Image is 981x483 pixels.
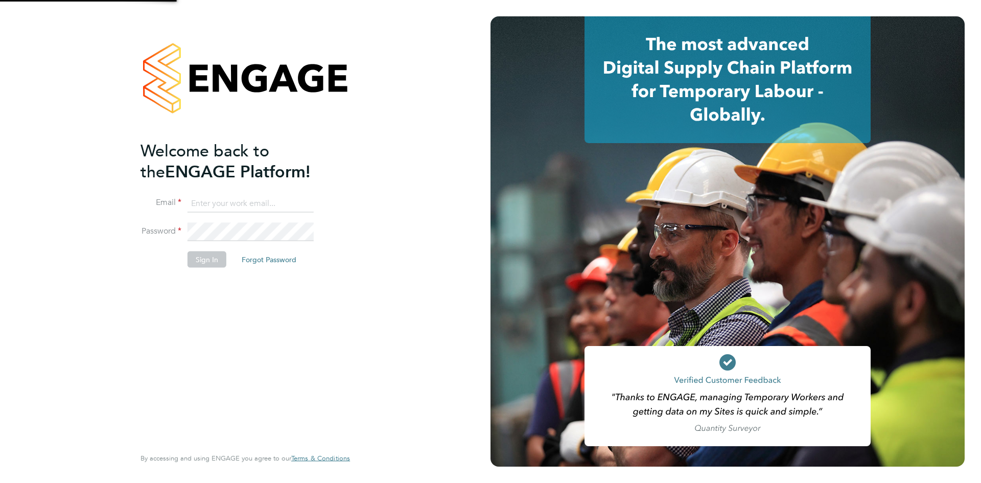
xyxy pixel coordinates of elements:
span: By accessing and using ENGAGE you agree to our [141,454,350,463]
input: Enter your work email... [188,194,314,213]
a: Terms & Conditions [291,454,350,463]
label: Password [141,226,181,237]
button: Sign In [188,251,226,268]
button: Forgot Password [233,251,305,268]
h2: ENGAGE Platform! [141,140,340,182]
span: Welcome back to the [141,141,269,181]
label: Email [141,197,181,208]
